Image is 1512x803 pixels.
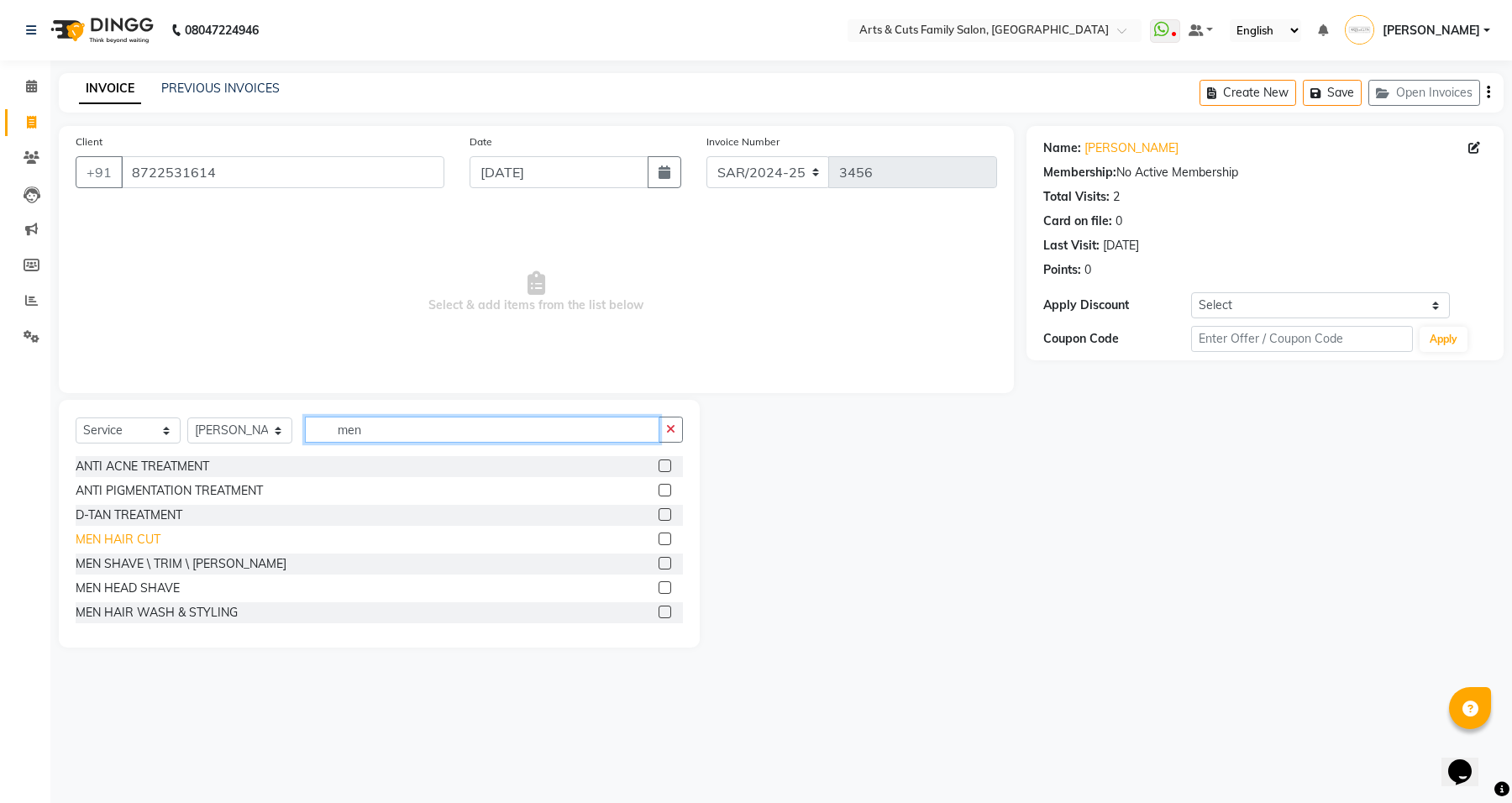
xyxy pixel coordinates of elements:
[1043,330,1191,348] div: Coupon Code
[185,7,259,54] b: 08047224946
[1043,261,1081,279] div: Points:
[1043,164,1487,181] div: No Active Membership
[1043,213,1112,230] div: Card on file:
[76,482,263,500] div: ANTI PIGMENTATION TREATMENT
[76,506,182,524] div: D-TAN TREATMENT
[161,81,280,96] a: PREVIOUS INVOICES
[1368,80,1480,106] button: Open Invoices
[1383,22,1480,39] span: [PERSON_NAME]
[76,156,123,188] button: +91
[1043,164,1116,181] div: Membership:
[1043,139,1081,157] div: Name:
[1043,297,1191,314] div: Apply Discount
[305,417,659,443] input: Search or Scan
[1200,80,1296,106] button: Create New
[1420,327,1467,352] button: Apply
[706,134,780,150] label: Invoice Number
[76,604,238,622] div: MEN HAIR WASH & STYLING
[1103,237,1139,255] div: [DATE]
[1043,237,1100,255] div: Last Visit:
[1084,261,1091,279] div: 0
[76,555,286,573] div: MEN SHAVE \ TRIM \ [PERSON_NAME]
[1084,139,1179,157] a: [PERSON_NAME]
[76,208,997,376] span: Select & add items from the list below
[76,458,209,475] div: ANTI ACNE TREATMENT
[43,7,158,54] img: logo
[79,74,141,104] a: INVOICE
[76,134,102,150] label: Client
[76,531,160,548] div: MEN HAIR CUT
[1113,188,1120,206] div: 2
[1303,80,1362,106] button: Save
[76,580,180,597] div: MEN HEAD SHAVE
[470,134,492,150] label: Date
[1191,326,1413,352] input: Enter Offer / Coupon Code
[1116,213,1122,230] div: 0
[121,156,444,188] input: Search by Name/Mobile/Email/Code
[1345,15,1374,45] img: RACHANA
[1441,736,1495,786] iframe: chat widget
[1043,188,1110,206] div: Total Visits:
